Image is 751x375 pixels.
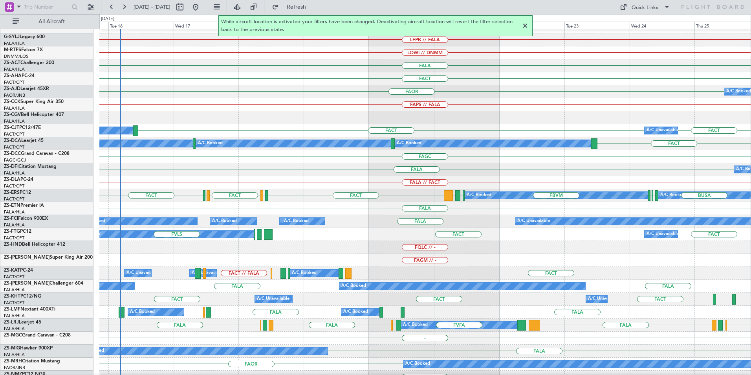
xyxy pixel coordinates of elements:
[4,235,24,241] a: FACT/CPT
[660,189,685,201] div: A/C Booked
[126,267,159,279] div: A/C Unavailable
[192,267,224,279] div: A/C Unavailable
[4,170,25,176] a: FALA/HLA
[198,138,223,149] div: A/C Booked
[4,190,20,195] span: ZS-ERS
[4,333,71,338] a: ZS-MGCGrand Caravan - C208
[647,228,679,240] div: A/C Unavailable
[4,74,22,78] span: ZS-AHA
[284,215,309,227] div: A/C Booked
[4,242,65,247] a: ZS-HNDBell Helicopter 412
[4,268,20,273] span: ZS-KAT
[4,307,55,312] a: ZS-LMFNextant 400XTi
[4,61,54,65] a: ZS-ACTChallenger 300
[221,18,520,33] span: While aircraft location is activated your filters have been changed. Deactivating aircraft locati...
[4,359,22,364] span: ZS-MRH
[647,125,679,136] div: A/C Unavailable
[257,293,289,305] div: A/C Unavailable
[4,294,20,299] span: ZS-KHT
[4,287,25,293] a: FALA/HLA
[403,319,428,331] div: A/C Booked
[4,105,25,111] a: FALA/HLA
[4,229,31,234] a: ZS-FTGPC12
[268,1,315,13] button: Refresh
[343,306,368,318] div: A/C Booked
[4,48,21,52] span: M-RTFS
[4,125,41,130] a: ZS-CJTPC12/47E
[4,203,44,208] a: ZS-ETNPremier IA
[467,189,491,201] div: A/C Booked
[4,112,64,117] a: ZS-CGVBell Helicopter 407
[4,183,24,189] a: FACT/CPT
[4,92,25,98] a: FAOR/JNB
[4,365,25,371] a: FAOR/JNB
[4,144,24,150] a: FACT/CPT
[4,112,21,117] span: ZS-CGV
[4,216,48,221] a: ZS-FCIFalcon 900EX
[4,359,60,364] a: ZS-MRHCitation Mustang
[341,280,366,292] div: A/C Booked
[4,255,93,260] a: ZS-[PERSON_NAME]Super King Air 200
[4,125,19,130] span: ZS-CJT
[4,196,24,202] a: FACT/CPT
[4,222,25,228] a: FALA/HLA
[292,267,317,279] div: A/C Booked
[588,293,621,305] div: A/C Unavailable
[4,99,64,104] a: ZS-CCKSuper King Air 350
[4,157,26,163] a: FAGC/GCJ
[130,306,155,318] div: A/C Booked
[4,274,24,280] a: FACT/CPT
[4,268,33,273] a: ZS-KATPC-24
[280,4,313,10] span: Refresh
[4,320,19,325] span: ZS-LRJ
[4,74,35,78] a: ZS-AHAPC-24
[405,358,430,370] div: A/C Booked
[4,35,45,39] a: G-SYLJLegacy 600
[134,4,170,11] span: [DATE] - [DATE]
[4,66,25,72] a: FALA/HLA
[4,203,20,208] span: ZS-ETN
[4,313,25,319] a: FALA/HLA
[4,164,18,169] span: ZS-DFI
[4,190,31,195] a: ZS-ERSPC12
[4,177,20,182] span: ZS-DLA
[4,346,20,351] span: ZS-MIG
[4,99,20,104] span: ZS-CCK
[4,35,20,39] span: G-SYLJ
[4,281,83,286] a: ZS-[PERSON_NAME]Challenger 604
[4,216,18,221] span: ZS-FCI
[212,215,237,227] div: A/C Booked
[4,86,20,91] span: ZS-AJD
[4,255,49,260] span: ZS-[PERSON_NAME]
[4,151,21,156] span: ZS-DCC
[4,40,25,46] a: FALA/HLA
[4,352,25,358] a: FALA/HLA
[4,151,70,156] a: ZS-DCCGrand Caravan - C208
[4,61,20,65] span: ZS-ACT
[4,79,24,85] a: FACT/CPT
[4,281,49,286] span: ZS-[PERSON_NAME]
[397,138,421,149] div: A/C Booked
[4,118,25,124] a: FALA/HLA
[4,242,22,247] span: ZS-HND
[4,209,25,215] a: FALA/HLA
[4,53,28,59] a: DNMM/LOS
[4,86,49,91] a: ZS-AJDLearjet 45XR
[24,1,69,13] input: Trip Number
[4,326,25,332] a: FALA/HLA
[4,346,53,351] a: ZS-MIGHawker 900XP
[4,294,41,299] a: ZS-KHTPC12/NG
[4,164,57,169] a: ZS-DFICitation Mustang
[4,48,43,52] a: M-RTFSFalcon 7X
[4,229,20,234] span: ZS-FTG
[4,333,22,338] span: ZS-MGC
[4,307,20,312] span: ZS-LMF
[632,4,658,12] div: Quick Links
[616,1,674,13] button: Quick Links
[4,131,24,137] a: FACT/CPT
[4,320,41,325] a: ZS-LRJLearjet 45
[726,86,751,97] div: A/C Booked
[4,138,21,143] span: ZS-DCA
[4,300,24,306] a: FACT/CPT
[4,177,33,182] a: ZS-DLAPC-24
